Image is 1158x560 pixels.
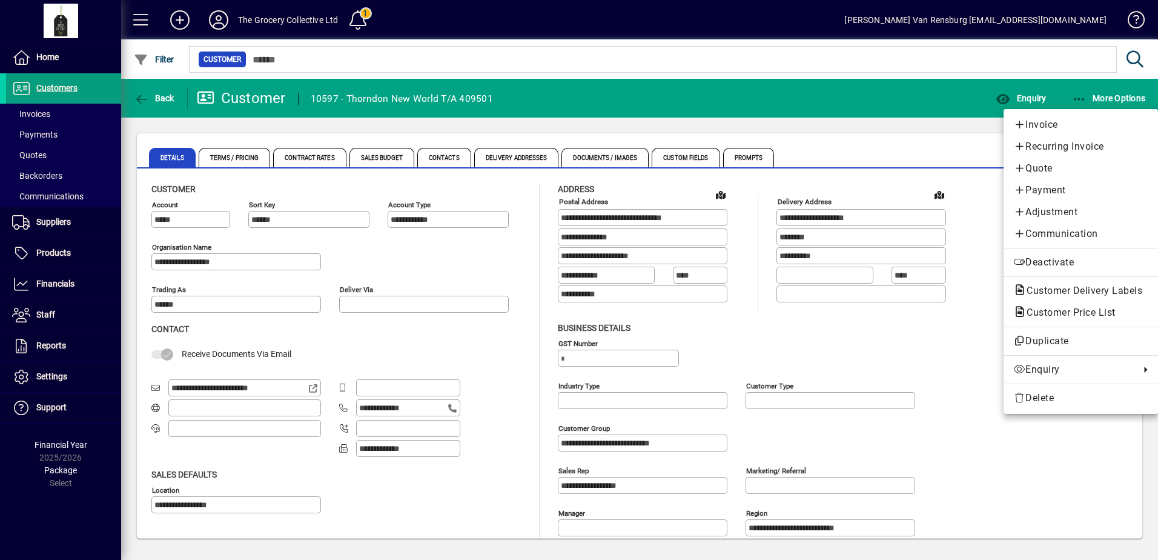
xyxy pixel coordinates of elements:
[1013,161,1148,176] span: Quote
[1013,307,1122,318] span: Customer Price List
[1004,252,1158,273] button: Deactivate customer
[1013,285,1148,296] span: Customer Delivery Labels
[1013,227,1148,241] span: Communication
[1013,183,1148,198] span: Payment
[1013,205,1148,219] span: Adjustment
[1013,118,1148,132] span: Invoice
[1013,255,1148,270] span: Deactivate
[1013,334,1148,348] span: Duplicate
[1013,139,1148,154] span: Recurring Invoice
[1013,362,1134,377] span: Enquiry
[1013,391,1148,405] span: Delete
